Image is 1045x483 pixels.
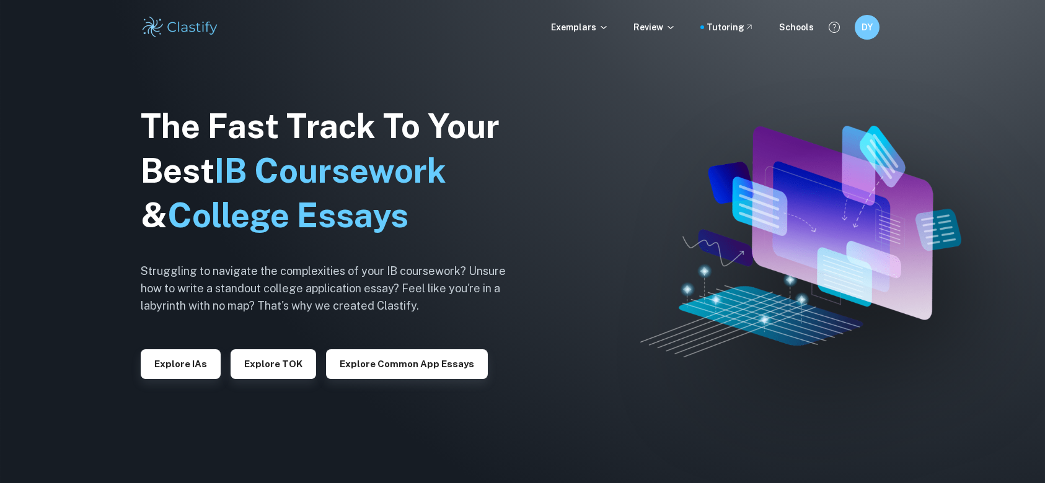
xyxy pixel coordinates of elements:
[860,20,875,34] h6: DY
[824,17,845,38] button: Help and Feedback
[167,196,408,235] span: College Essays
[551,20,609,34] p: Exemplars
[779,20,814,34] a: Schools
[707,20,754,34] a: Tutoring
[633,20,676,34] p: Review
[326,357,488,369] a: Explore Common App essays
[231,349,316,379] button: Explore TOK
[141,15,219,40] img: Clastify logo
[141,263,525,315] h6: Struggling to navigate the complexities of your IB coursework? Unsure how to write a standout col...
[231,357,316,369] a: Explore TOK
[640,126,961,357] img: Clastify hero
[141,349,221,379] button: Explore IAs
[141,357,221,369] a: Explore IAs
[141,104,525,238] h1: The Fast Track To Your Best &
[326,349,488,379] button: Explore Common App essays
[855,15,880,40] button: DY
[214,151,446,190] span: IB Coursework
